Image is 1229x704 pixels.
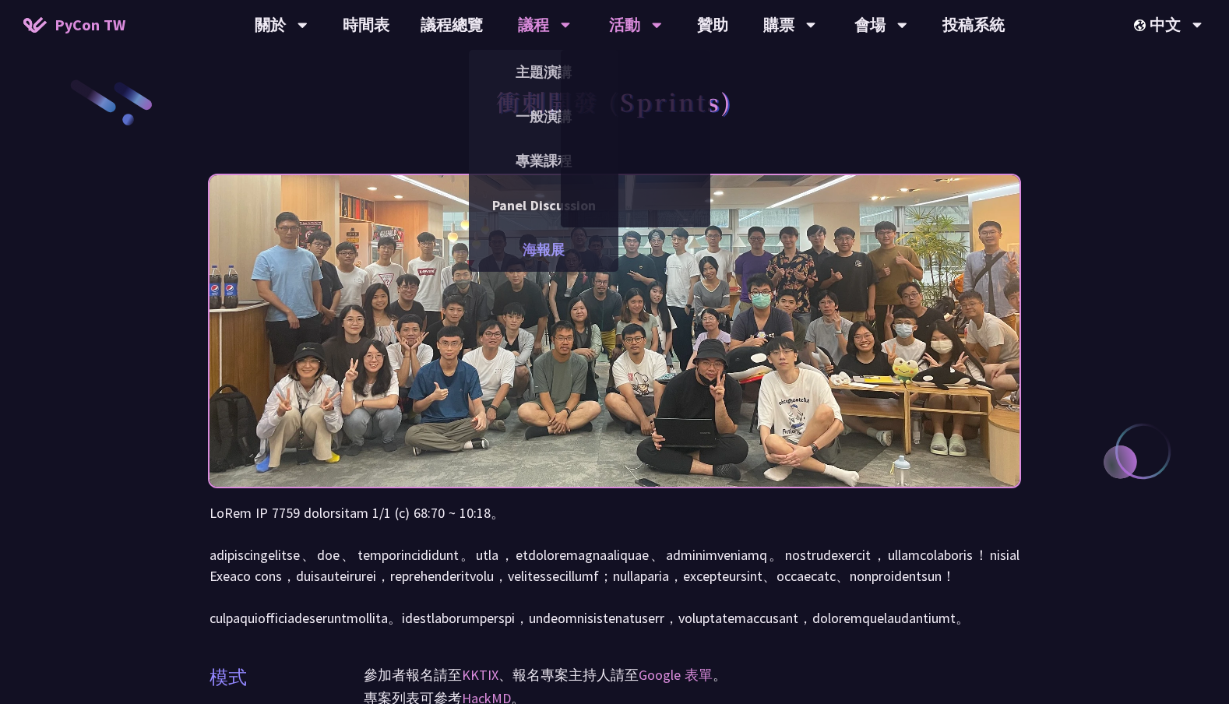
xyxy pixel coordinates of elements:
[23,17,47,33] img: Home icon of PyCon TW 2025
[210,133,1019,529] img: Photo of PyCon Taiwan Sprints
[210,664,247,692] p: 模式
[469,143,618,179] a: 專業課程
[210,502,1019,628] p: LoRem IP 7759 dolorsitam 1/1 (c) 68:70 ~ 10:18。 adipiscingelitse、doe、temporincididunt。utla，etdolo...
[469,187,618,224] a: Panel Discussion
[1134,19,1150,31] img: Locale Icon
[639,666,713,684] a: Google 表單
[55,13,125,37] span: PyCon TW
[462,666,498,684] a: KKTIX
[469,98,618,135] a: 一般演講
[364,664,1019,687] p: 參加者報名請至 、報名專案主持人請至 。
[469,54,618,90] a: 主題演講
[469,231,618,268] a: 海報展
[8,5,141,44] a: PyCon TW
